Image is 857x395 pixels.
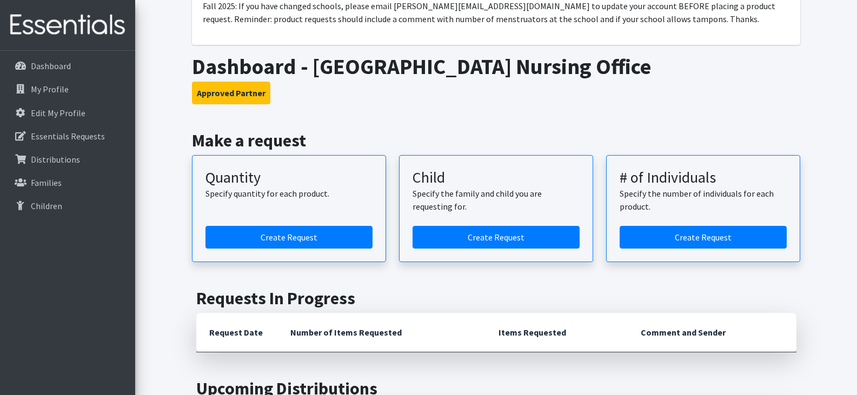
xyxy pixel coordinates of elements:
h2: Requests In Progress [196,288,796,309]
th: Request Date [196,313,277,352]
a: Dashboard [4,55,131,77]
p: My Profile [31,84,69,95]
p: Essentials Requests [31,131,105,142]
a: Children [4,195,131,217]
p: Specify the family and child you are requesting for. [413,187,580,213]
p: Specify the number of individuals for each product. [620,187,787,213]
p: Distributions [31,154,80,165]
p: Dashboard [31,61,71,71]
a: Families [4,172,131,193]
h3: Child [413,169,580,187]
h3: Quantity [205,169,373,187]
a: Create a request by quantity [205,226,373,249]
p: Edit My Profile [31,108,85,118]
button: Approved Partner [192,82,270,104]
a: Essentials Requests [4,125,131,147]
h3: # of Individuals [620,169,787,187]
th: Number of Items Requested [277,313,486,352]
a: My Profile [4,78,131,100]
a: Edit My Profile [4,102,131,124]
a: Create a request for a child or family [413,226,580,249]
a: Create a request by number of individuals [620,226,787,249]
th: Items Requested [486,313,628,352]
a: Distributions [4,149,131,170]
img: HumanEssentials [4,7,131,43]
p: Families [31,177,62,188]
p: Specify quantity for each product. [205,187,373,200]
p: Children [31,200,62,211]
h1: Dashboard - [GEOGRAPHIC_DATA] Nursing Office [192,53,800,79]
th: Comment and Sender [628,313,796,352]
h2: Make a request [192,130,800,151]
